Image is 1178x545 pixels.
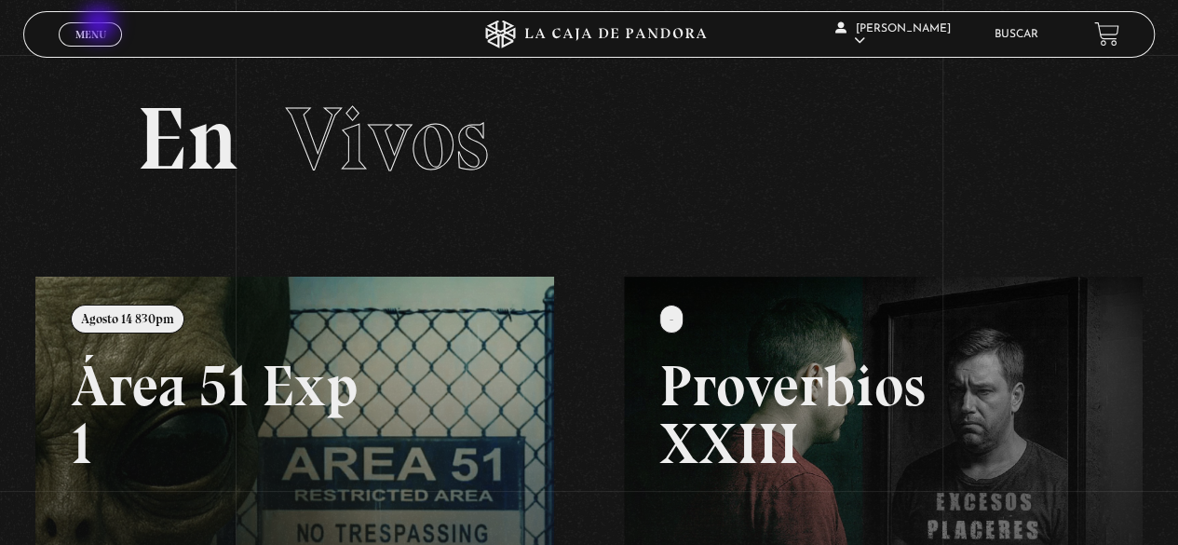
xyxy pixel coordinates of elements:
a: View your shopping cart [1094,21,1119,47]
span: [PERSON_NAME] [835,23,951,47]
a: Buscar [995,29,1038,40]
span: Cerrar [69,44,113,57]
span: Menu [75,29,106,40]
span: Vivos [286,86,489,192]
h2: En [137,95,1042,184]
